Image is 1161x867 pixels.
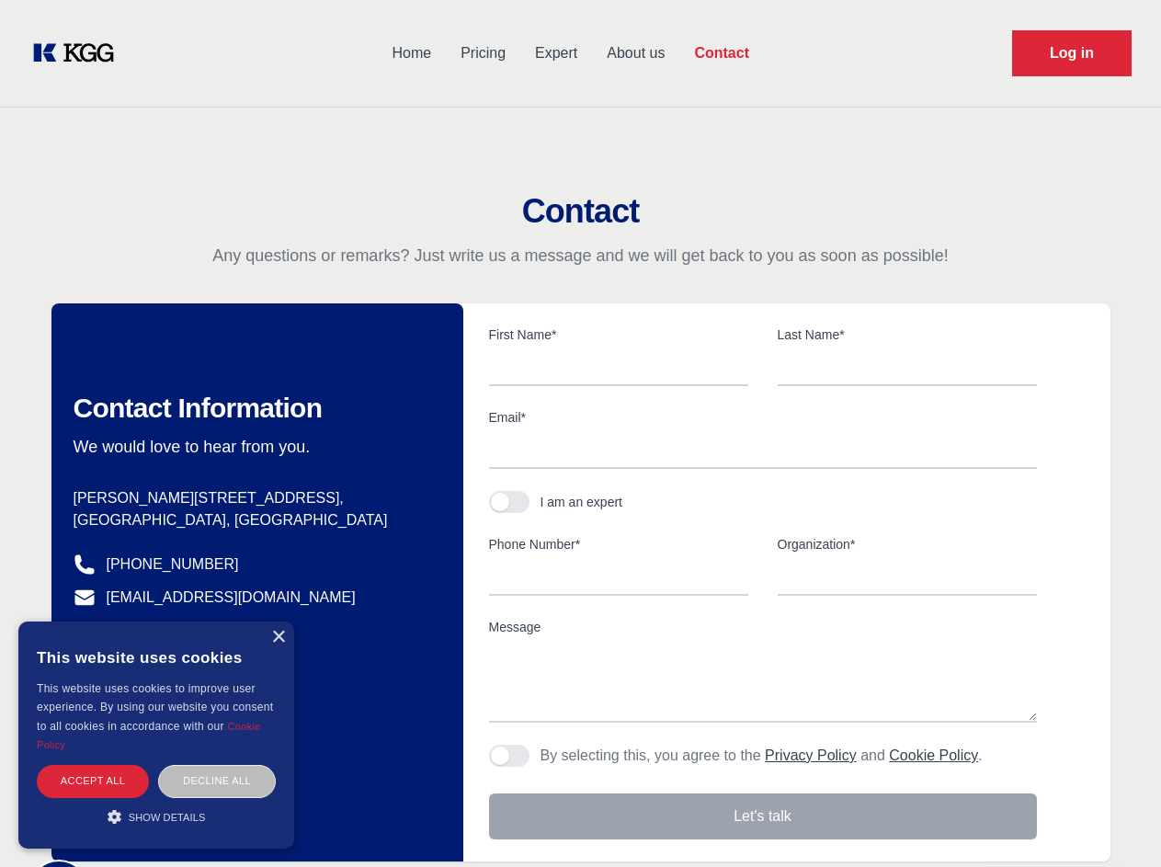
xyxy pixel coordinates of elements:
p: By selecting this, you agree to the and . [541,745,983,767]
span: Show details [129,812,206,823]
div: Close [271,631,285,645]
a: KOL Knowledge Platform: Talk to Key External Experts (KEE) [29,39,129,68]
p: [PERSON_NAME][STREET_ADDRESS], [74,487,434,509]
a: Home [377,29,446,77]
label: Last Name* [778,325,1037,344]
p: [GEOGRAPHIC_DATA], [GEOGRAPHIC_DATA] [74,509,434,531]
a: About us [592,29,679,77]
iframe: Chat Widget [1069,779,1161,867]
a: Privacy Policy [765,747,857,763]
div: Accept all [37,765,149,797]
label: Message [489,618,1037,636]
a: Cookie Policy [37,721,261,750]
a: Request Demo [1012,30,1132,76]
div: Show details [37,807,276,826]
div: I am an expert [541,493,623,511]
h2: Contact Information [74,392,434,425]
a: Expert [520,29,592,77]
div: This website uses cookies [37,635,276,679]
a: Cookie Policy [889,747,978,763]
label: First Name* [489,325,748,344]
div: Decline all [158,765,276,797]
label: Email* [489,408,1037,427]
span: This website uses cookies to improve user experience. By using our website you consent to all coo... [37,682,273,733]
button: Let's talk [489,793,1037,839]
label: Organization* [778,535,1037,553]
a: @knowledgegategroup [74,620,256,642]
a: [EMAIL_ADDRESS][DOMAIN_NAME] [107,587,356,609]
label: Phone Number* [489,535,748,553]
a: [PHONE_NUMBER] [107,553,239,576]
p: Any questions or remarks? Just write us a message and we will get back to you as soon as possible! [22,245,1139,267]
h2: Contact [22,193,1139,230]
a: Contact [679,29,764,77]
p: We would love to hear from you. [74,436,434,458]
a: Pricing [446,29,520,77]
